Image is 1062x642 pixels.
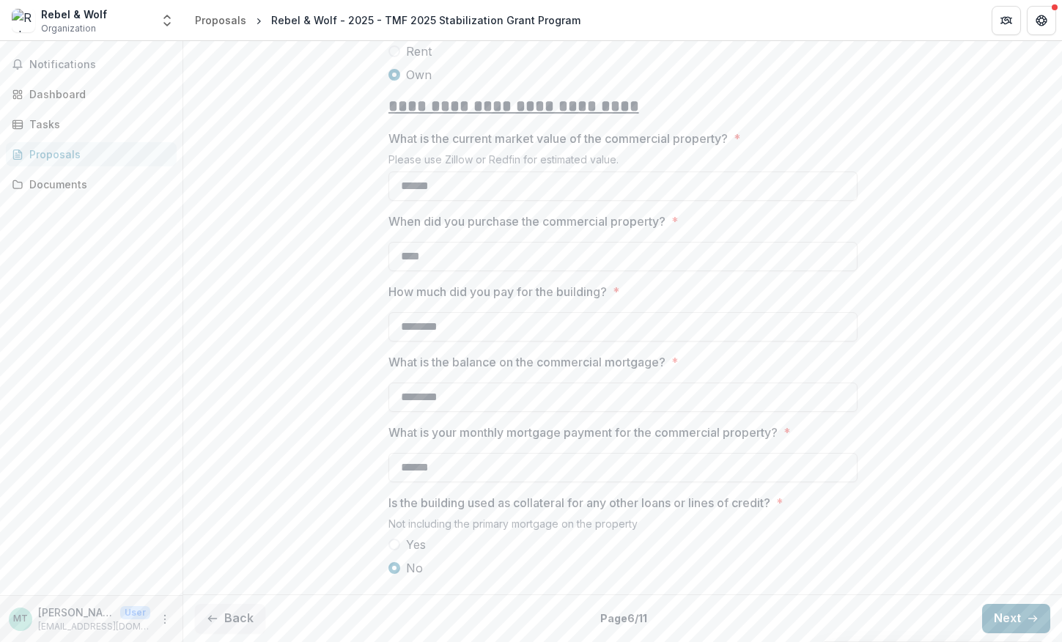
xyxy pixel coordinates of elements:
[388,424,778,441] p: What is your monthly mortgage payment for the commercial property?
[6,142,177,166] a: Proposals
[189,10,252,31] a: Proposals
[41,7,107,22] div: Rebel & Wolf
[157,6,177,35] button: Open entity switcher
[29,117,165,132] div: Tasks
[120,606,150,619] p: User
[388,283,607,300] p: How much did you pay for the building?
[982,604,1050,633] button: Next
[1027,6,1056,35] button: Get Help
[6,82,177,106] a: Dashboard
[195,604,265,633] button: Back
[156,610,174,628] button: More
[388,153,858,171] div: Please use Zillow or Redfin for estimated value.
[6,172,177,196] a: Documents
[406,43,432,60] span: Rent
[600,610,647,626] p: Page 6 / 11
[29,147,165,162] div: Proposals
[29,59,171,71] span: Notifications
[195,12,246,28] div: Proposals
[29,86,165,102] div: Dashboard
[388,130,728,147] p: What is the current market value of the commercial property?
[41,22,96,35] span: Organization
[992,6,1021,35] button: Partners
[406,66,432,84] span: Own
[388,517,858,536] div: Not including the primary mortgage on the property
[271,12,580,28] div: Rebel & Wolf - 2025 - TMF 2025 Stabilization Grant Program
[406,559,423,577] span: No
[388,494,770,512] p: Is the building used as collateral for any other loans or lines of credit?
[6,53,177,76] button: Notifications
[12,9,35,32] img: Rebel & Wolf
[29,177,165,192] div: Documents
[6,112,177,136] a: Tasks
[388,353,665,371] p: What is the balance on the commercial mortgage?
[189,10,586,31] nav: breadcrumb
[406,536,426,553] span: Yes
[13,614,28,624] div: Malte Thies
[38,605,114,620] p: [PERSON_NAME]
[38,620,150,633] p: [EMAIL_ADDRESS][DOMAIN_NAME]
[388,213,665,230] p: When did you purchase the commercial property?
